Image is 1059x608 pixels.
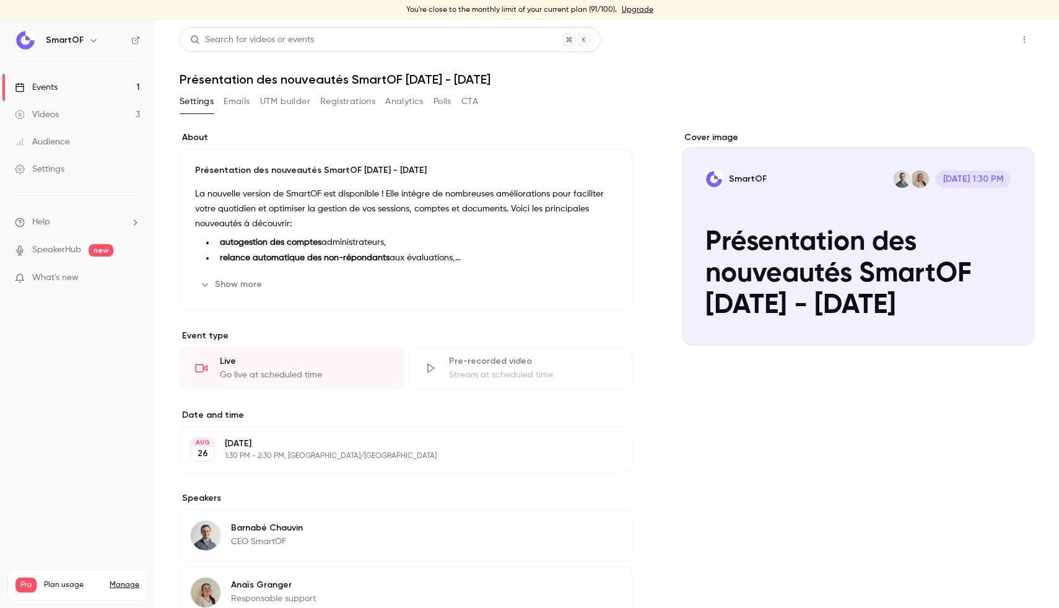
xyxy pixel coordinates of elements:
[220,355,388,368] div: Live
[15,136,70,148] div: Audience
[231,579,316,591] p: Anaïs Granger
[231,535,303,548] p: CEO SmartOF
[180,509,632,562] div: Barnabé ChauvinBarnabé ChauvinCEO SmartOF
[434,92,451,112] button: Polls
[956,27,1005,52] button: Share
[320,92,375,112] button: Registrations
[15,578,37,593] span: Pro
[32,271,79,284] span: What's new
[195,164,617,177] p: Présentation des nouveautés SmartOF [DATE] - [DATE]
[32,244,81,257] a: SpeakerHub
[180,492,632,504] label: Speakers
[409,347,633,389] div: Pre-recorded videoStream at scheduled time
[191,438,214,447] div: AUG
[89,244,113,257] span: new
[220,369,388,381] div: Go live at scheduled time
[15,163,64,175] div: Settings
[231,593,316,605] p: Responsable support
[225,438,567,450] p: [DATE]
[220,238,321,247] strong: autogestion des comptes
[125,273,140,284] iframe: Noticeable Trigger
[15,108,59,121] div: Videos
[180,330,632,342] p: Event type
[385,92,424,112] button: Analytics
[198,447,208,460] p: 26
[622,5,653,15] a: Upgrade
[180,131,632,144] label: About
[260,92,310,112] button: UTM builder
[220,253,390,262] strong: relance automatique des non-répondants
[110,580,139,590] a: Manage
[180,92,214,112] button: Settings
[32,216,50,229] span: Help
[191,521,220,550] img: Barnabé Chauvin
[180,347,404,389] div: LiveGo live at scheduled time
[225,451,567,461] p: 1:30 PM - 2:30 PM, [GEOGRAPHIC_DATA]/[GEOGRAPHIC_DATA]
[682,131,1034,345] section: Cover image
[449,369,617,381] div: Stream at scheduled time
[46,34,84,46] h6: SmartOF
[195,275,269,294] button: Show more
[190,33,314,46] div: Search for videos or events
[44,580,102,590] span: Plan usage
[461,92,478,112] button: CTA
[195,187,617,231] p: La nouvelle version de SmartOF est disponible ! Elle intègre de nombreuses améliorations pour fac...
[180,72,1034,87] h1: Présentation des nouveautés SmartOF [DATE] - [DATE]
[224,92,250,112] button: Emails
[15,81,58,94] div: Events
[15,30,35,50] img: SmartOF
[449,355,617,368] div: Pre-recorded video
[231,522,303,534] p: Barnabé Chauvin
[215,252,617,265] li: aux évaluations,
[215,236,617,249] li: administrateurs,
[191,578,220,607] img: Anaïs Granger
[682,131,1034,144] label: Cover image
[180,409,632,421] label: Date and time
[15,216,140,229] li: help-dropdown-opener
